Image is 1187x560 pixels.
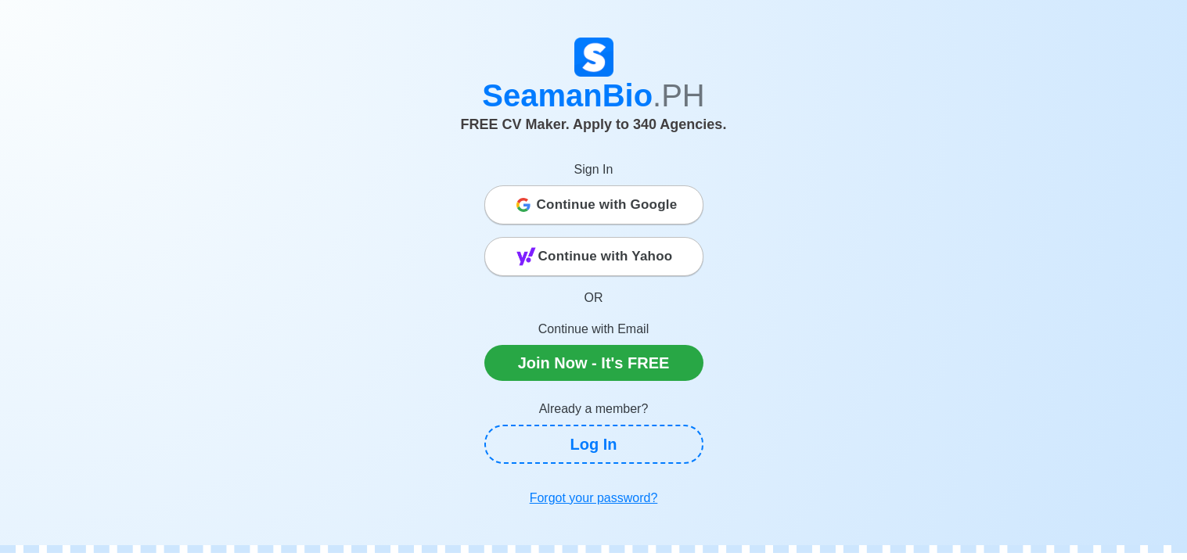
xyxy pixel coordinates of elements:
a: Log In [484,425,703,464]
u: Forgot your password? [530,491,658,504]
img: Logo [574,38,613,77]
a: Forgot your password? [484,483,703,514]
p: Continue with Email [484,320,703,339]
p: Already a member? [484,400,703,418]
span: FREE CV Maker. Apply to 340 Agencies. [461,117,727,132]
span: .PH [653,78,705,113]
p: Sign In [484,160,703,179]
h1: SeamanBio [160,77,1028,114]
span: Continue with Google [537,189,678,221]
span: Continue with Yahoo [538,241,673,272]
a: Join Now - It's FREE [484,345,703,381]
button: Continue with Google [484,185,703,224]
button: Continue with Yahoo [484,237,703,276]
p: OR [484,289,703,307]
